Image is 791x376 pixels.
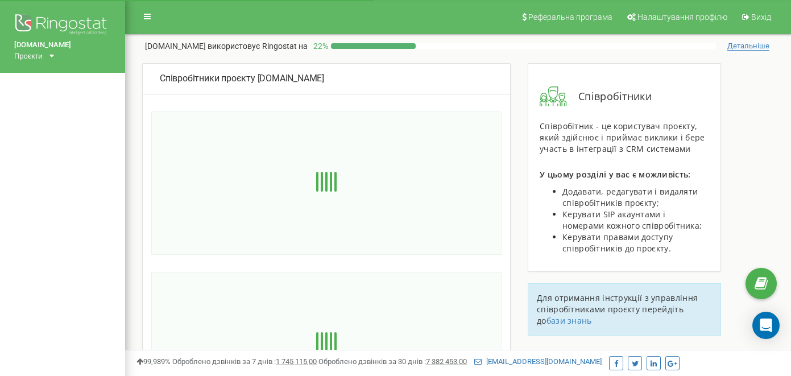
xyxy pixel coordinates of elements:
[562,232,673,254] span: Керувати правами доступу співробітників до проєкту.
[160,72,493,85] div: [DOMAIN_NAME]
[727,42,769,51] span: Детальніше
[567,89,652,104] span: Співробітники
[426,357,467,366] u: 7 382 453,00
[540,169,691,180] span: У цьому розділі у вас є можливість:
[562,209,702,231] span: Керувати SIP акаунтами і номерами кожного співробітника;
[14,11,111,40] img: Ringostat logo
[751,13,771,22] span: Вихід
[208,42,308,51] span: використовує Ringostat на
[752,312,780,339] div: Open Intercom Messenger
[562,186,698,208] span: Додавати, редагувати і видаляти співробітників проєкту;
[160,73,255,84] span: Співробітники проєкту
[145,40,308,52] p: [DOMAIN_NAME]
[14,51,43,61] div: Проєкти
[546,315,592,326] a: бази знань
[474,357,602,366] a: [EMAIL_ADDRESS][DOMAIN_NAME]
[528,13,612,22] span: Реферальна програма
[14,40,111,51] a: [DOMAIN_NAME]
[308,40,331,52] p: 22 %
[537,292,698,326] span: Для отримання інструкції з управління співробітниками проєкту перейдіть до
[172,357,317,366] span: Оброблено дзвінків за 7 днів :
[136,357,171,366] span: 99,989%
[318,357,467,366] span: Оброблено дзвінків за 30 днів :
[637,13,727,22] span: Налаштування профілю
[276,357,317,366] u: 1 745 115,00
[540,121,705,154] span: Співробітник - це користувач проєкту, який здійснює і приймає виклики і бере участь в інтеграції ...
